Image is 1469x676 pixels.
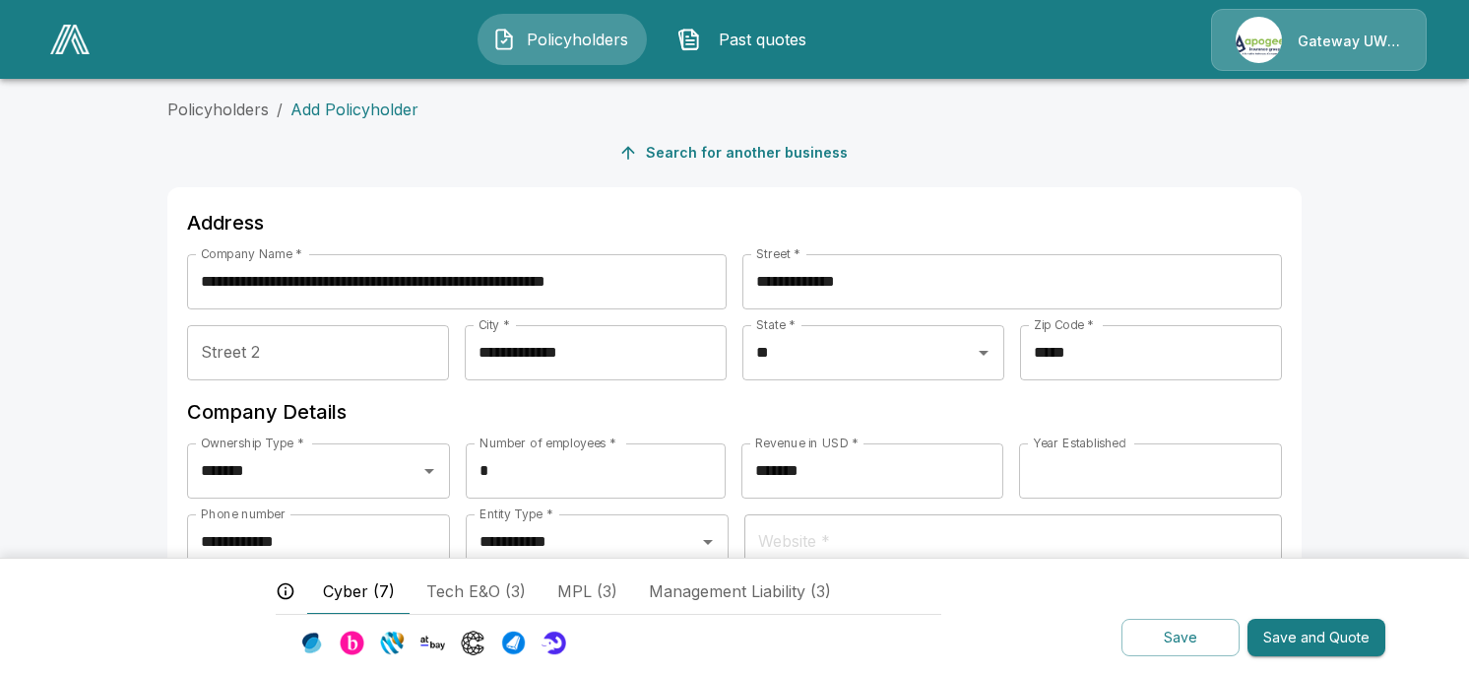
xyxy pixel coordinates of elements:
[299,631,324,655] img: Carrier Logo
[663,14,832,65] button: Past quotes IconPast quotes
[501,631,526,655] img: Carrier Logo
[340,631,364,655] img: Carrier Logo
[756,316,796,333] label: State *
[201,245,302,262] label: Company Name *
[323,579,395,603] span: Cyber (7)
[677,28,701,51] img: Past quotes Icon
[1247,619,1385,657] button: Save and Quote
[201,435,303,451] label: Ownership Type *
[479,435,616,451] label: Number of employees *
[557,579,617,603] span: MPL (3)
[167,98,1302,121] nav: breadcrumb
[380,631,405,655] img: Carrier Logo
[524,28,632,51] span: Policyholders
[201,506,286,522] label: Phone number
[970,339,997,367] button: Open
[756,245,800,262] label: Street *
[1034,316,1094,333] label: Zip Code *
[614,135,856,171] button: Search for another business
[649,579,831,603] span: Management Liability (3)
[461,631,485,655] img: Carrier Logo
[542,631,566,655] img: Carrier Logo
[1121,619,1240,657] button: Save
[167,100,269,119] a: Policyholders
[187,396,1282,428] h6: Company Details
[709,28,817,51] span: Past quotes
[478,14,647,65] button: Policyholders IconPolicyholders
[290,98,418,121] p: Add Policyholder
[187,207,1282,238] h6: Address
[276,581,295,601] svg: The carriers and lines of business displayed below reflect potential appetite based on available ...
[415,457,443,485] button: Open
[479,506,552,522] label: Entity Type *
[479,316,510,333] label: City *
[50,25,90,54] img: AA Logo
[694,528,722,556] button: Open
[277,98,283,121] li: /
[420,631,445,655] img: Carrier Logo
[492,28,516,51] img: Policyholders Icon
[1033,435,1125,451] label: Year Established
[755,435,859,451] label: Revenue in USD *
[426,579,526,603] span: Tech E&O (3)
